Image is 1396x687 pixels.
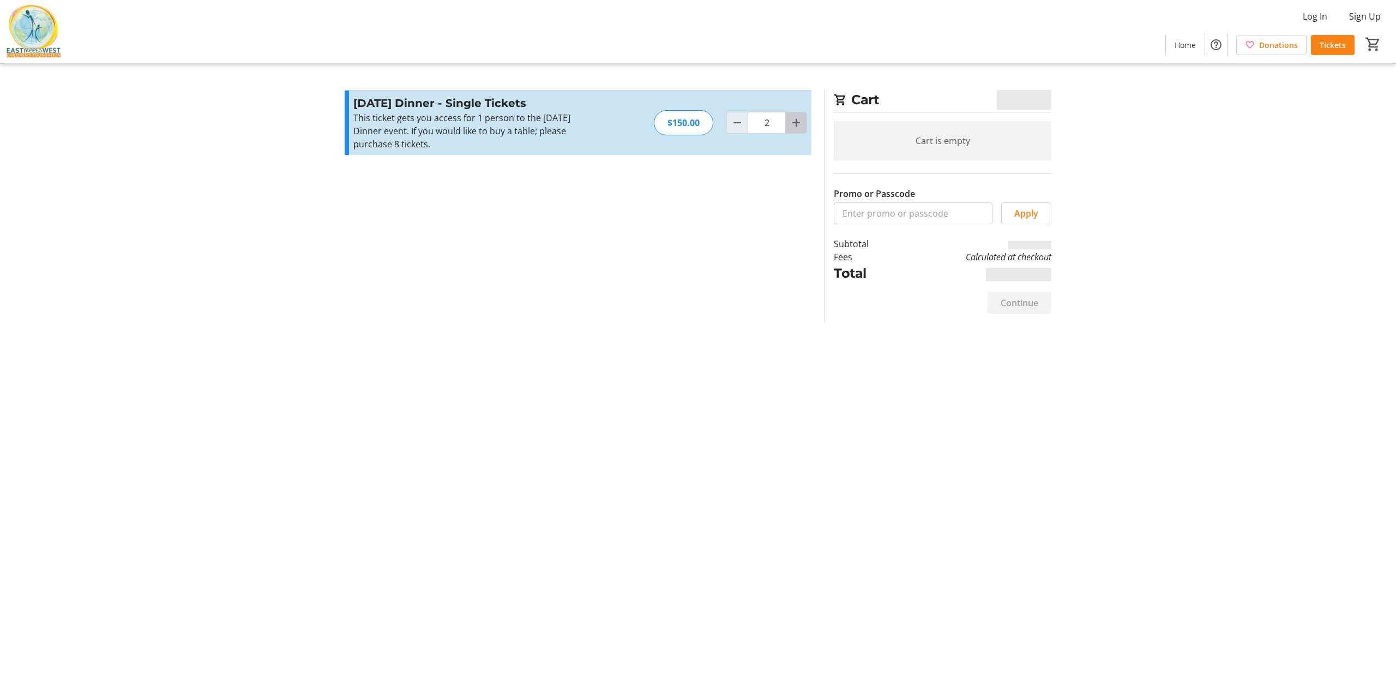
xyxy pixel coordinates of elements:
a: Home [1166,35,1205,55]
button: Decrement by one [727,112,748,133]
td: Calculated at checkout [897,250,1051,264]
td: Fees [834,250,897,264]
label: Promo or Passcode [834,187,915,200]
div: Cart is empty [834,121,1051,160]
td: Subtotal [834,237,897,250]
div: This ticket gets you access for 1 person to the [DATE] Dinner event. If you would like to buy a t... [353,111,592,151]
div: $150.00 [654,110,713,135]
button: Increment by one [786,112,807,133]
button: Sign Up [1340,8,1389,25]
input: Enter promo or passcode [834,202,992,224]
span: Sign Up [1349,10,1381,23]
button: Cart [1363,34,1383,54]
button: Help [1205,34,1227,56]
h3: [DATE] Dinner - Single Tickets [353,95,592,111]
a: Tickets [1311,35,1355,55]
a: Donations [1236,35,1307,55]
span: Home [1175,39,1196,51]
td: Total [834,264,897,283]
button: Log In [1294,8,1336,25]
span: CA$0.00 [997,90,1052,110]
img: East Meets West Children's Foundation's Logo [7,4,61,59]
span: Donations [1259,39,1298,51]
span: Apply [1014,207,1038,220]
span: Tickets [1320,39,1346,51]
h2: Cart [834,90,1051,112]
span: Log In [1303,10,1327,23]
button: Apply [1001,202,1051,224]
input: Diwali Dinner - Single Tickets Quantity [748,112,786,134]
